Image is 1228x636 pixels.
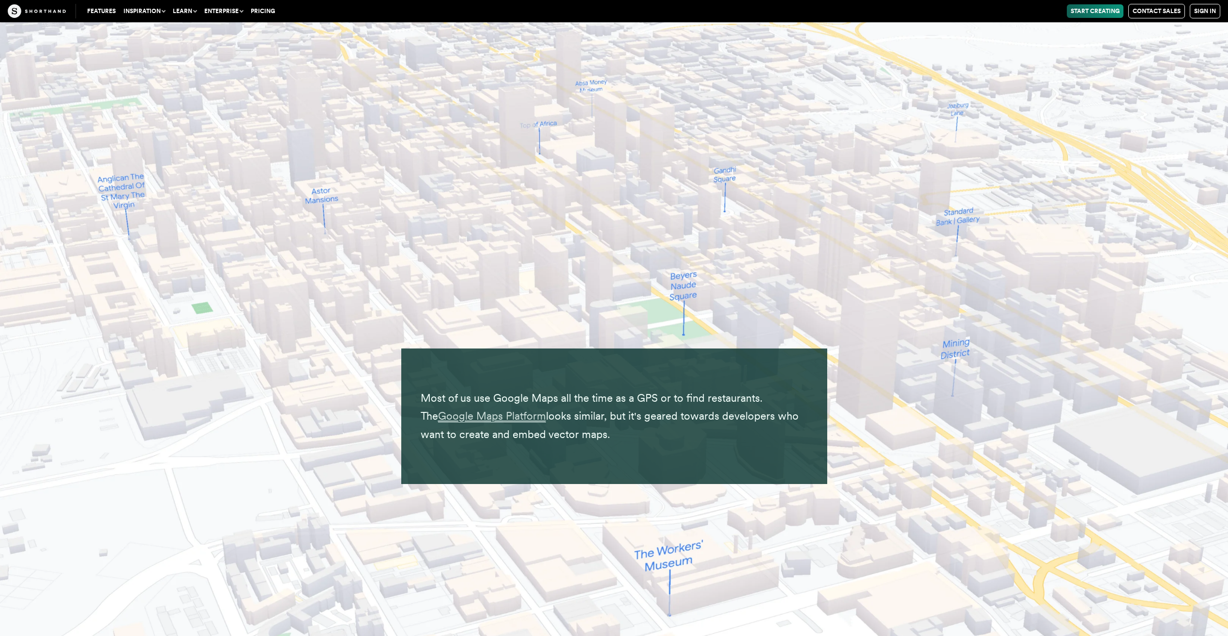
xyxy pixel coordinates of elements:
a: Contact Sales [1128,4,1185,18]
img: The Craft [8,4,66,18]
a: Sign in [1190,4,1220,18]
button: Enterprise [200,4,247,18]
a: Pricing [247,4,279,18]
a: Google Maps Platform [438,409,546,422]
span: Most of us use Google Maps all the time as a GPS or to find restaurants. The [421,392,762,422]
button: Inspiration [120,4,169,18]
span: Google Maps Platform [438,409,546,423]
span: looks similar, but it's geared towards developers who want to create and embed vector maps. [421,409,799,440]
button: Learn [169,4,200,18]
a: Features [83,4,120,18]
a: Start Creating [1067,4,1123,18]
